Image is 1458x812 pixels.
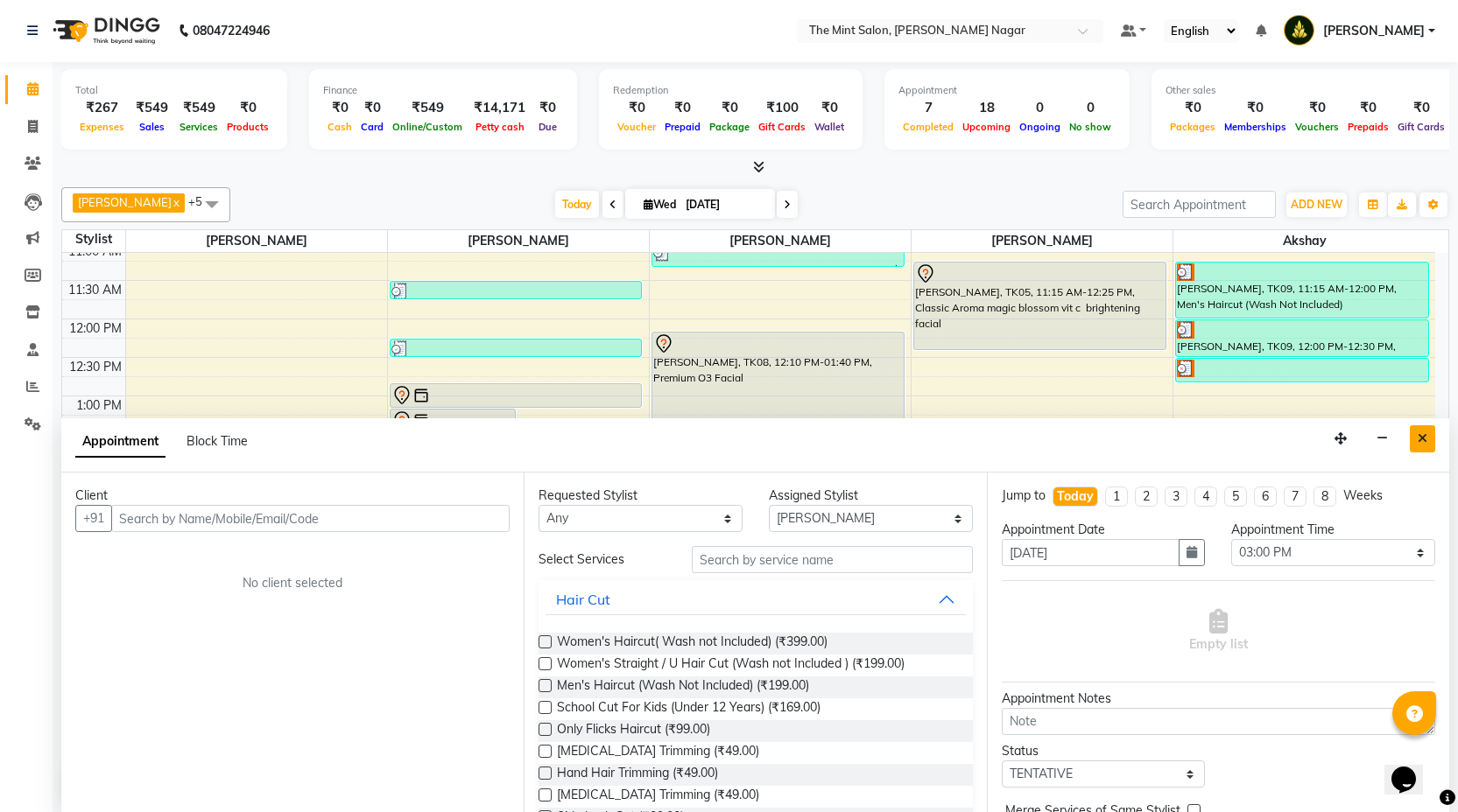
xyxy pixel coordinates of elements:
li: 1 [1105,486,1128,507]
div: ₹0 [1343,98,1393,118]
div: Requested Stylist [539,486,743,505]
span: Appointment [75,426,166,458]
div: Status [1002,742,1206,760]
div: Assigned Stylist [769,486,973,505]
span: [PERSON_NAME] [126,230,387,252]
div: [PERSON_NAME], TK09, 12:00 PM-12:30 PM, [PERSON_NAME] [1176,320,1427,356]
div: 1:00 PM [73,396,125,415]
input: Search by Name/Mobile/Email/Code [111,505,510,532]
span: No show [1065,121,1116,133]
div: Other sales [1166,83,1449,98]
span: Block Time [187,433,248,449]
div: [PERSON_NAME], TK04, 11:00 AM-11:20 AM, Back Massage [652,243,904,266]
span: Prepaid [660,121,705,133]
li: 4 [1194,486,1217,507]
button: +91 [75,505,112,532]
span: Women's Haircut( Wash not Included) (₹399.00) [557,633,828,654]
span: [MEDICAL_DATA] Trimming (₹49.00) [557,742,759,764]
div: [PERSON_NAME], TK11, 12:15 PM-12:30 PM, Women's Hair Wash (Only Wash) [391,339,642,356]
div: Weeks [1343,486,1383,505]
div: Finance [323,83,563,98]
span: Sales [135,121,169,133]
li: 5 [1224,486,1247,507]
span: Empty list [1189,609,1248,654]
span: Completed [898,121,958,133]
span: Hand Hair Trimming (₹49.00) [557,764,718,786]
span: Men's Haircut (Wash Not Included) (₹199.00) [557,676,809,698]
span: +5 [188,194,215,208]
div: ₹0 [810,98,849,118]
div: Appointment Time [1231,521,1435,539]
li: 7 [1284,486,1307,507]
button: Hair Cut [546,584,965,615]
div: ₹0 [532,98,563,118]
div: Appointment Notes [1002,689,1435,708]
div: [PERSON_NAME], TK01, 01:10 PM-02:20 PM, Classic Lotus gold facial [391,409,515,497]
input: 2025-09-03 [680,192,768,218]
div: ₹0 [660,98,705,118]
div: Stylist [62,230,125,248]
div: 0 [1015,98,1065,118]
span: Akshay [1173,230,1435,252]
span: Voucher [613,121,660,133]
span: Packages [1166,121,1220,133]
div: Select Services [525,550,679,569]
li: 6 [1254,486,1277,507]
span: Petty cash [471,121,529,133]
span: [MEDICAL_DATA] Trimming (₹49.00) [557,786,759,808]
div: ₹549 [129,98,175,118]
div: ₹0 [613,98,660,118]
span: Vouchers [1291,121,1343,133]
span: Women's Straight / U Hair Cut (Wash not Included ) (₹199.00) [557,654,905,676]
div: 12:00 PM [66,319,125,338]
div: Appointment [898,83,1116,98]
span: Card [356,121,388,133]
li: 8 [1314,486,1336,507]
div: Redemption [613,83,849,98]
img: logo [45,6,165,55]
div: [PERSON_NAME], TK10, 11:30 AM-11:45 AM, Women's Premium Hair Wash (Only Wash) [391,282,642,298]
div: ₹100 [754,98,810,118]
div: ₹0 [705,98,754,118]
span: School Cut For Kids (Under 12 Years) (₹169.00) [557,698,821,720]
div: ₹549 [388,98,467,118]
div: [PERSON_NAME], TK01, 12:50 PM-01:10 PM, Eyebrows Threading [391,384,642,407]
span: Ongoing [1015,121,1065,133]
div: ₹267 [75,98,129,118]
span: [PERSON_NAME] [78,195,172,209]
button: ADD NEW [1286,192,1347,217]
div: 0 [1065,98,1116,118]
span: ADD NEW [1291,198,1342,211]
span: Wallet [810,121,849,133]
div: ₹0 [1166,98,1220,118]
div: [PERSON_NAME], TK08, 12:10 PM-01:40 PM, Premium O3 Facial [652,332,904,445]
div: ₹0 [323,98,356,118]
div: 7 [898,98,958,118]
div: No client selected [117,574,468,592]
div: ₹549 [175,98,222,118]
span: Gift Cards [1393,121,1449,133]
span: Package [705,121,754,133]
a: x [172,195,180,209]
img: Dhiraj Mirajkar [1284,15,1314,45]
div: Total [75,83,273,98]
span: Today [555,191,599,218]
li: 2 [1135,486,1158,507]
span: Wed [639,198,680,211]
span: Expenses [75,121,129,133]
input: Search Appointment [1123,191,1276,218]
span: Memberships [1220,121,1291,133]
li: 3 [1165,486,1187,507]
span: [PERSON_NAME] [388,230,649,252]
span: Only Flicks Haircut (₹99.00) [557,720,710,742]
iframe: chat widget [1384,742,1440,794]
span: Due [534,121,561,133]
div: 12:30 PM [66,358,125,376]
span: Online/Custom [388,121,467,133]
div: [PERSON_NAME], TK09, 12:30 PM-12:50 PM, Basic Head Massage [1176,359,1427,381]
div: ₹0 [222,98,273,118]
div: ₹0 [1393,98,1449,118]
input: yyyy-mm-dd [1002,539,1180,566]
b: 08047224946 [193,6,270,55]
div: ₹0 [1220,98,1291,118]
